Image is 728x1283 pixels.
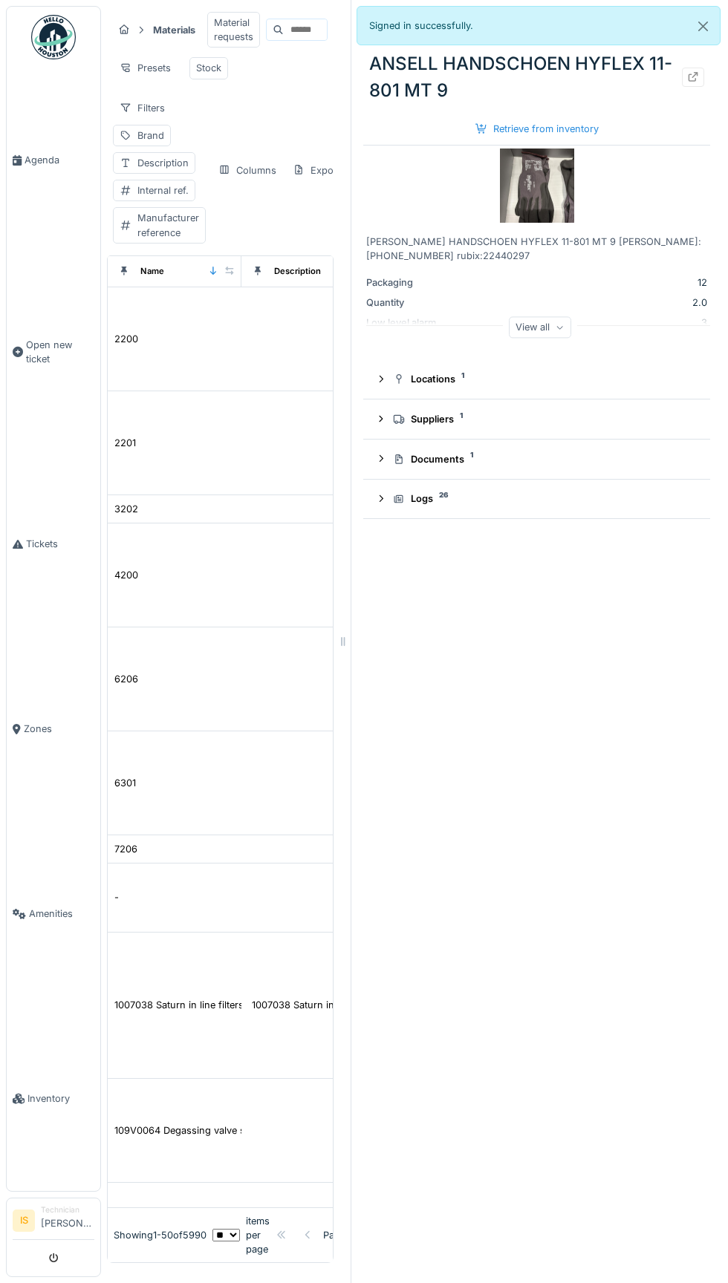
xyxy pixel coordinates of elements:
[393,452,692,466] div: Documents
[140,265,164,278] div: Name
[500,148,574,223] img: ANSELL HANDSCHOEN HYFLEX 11-801 MT 9
[147,23,201,37] strong: Materials
[686,7,720,46] button: Close
[274,265,321,278] div: Description
[207,12,260,48] div: Material requests
[26,338,94,366] span: Open new ticket
[31,15,76,59] img: Badge_color-CXgf-gQk.svg
[113,97,172,119] div: Filters
[114,1228,207,1242] div: Showing 1 - 50 of 5990
[393,412,692,426] div: Suppliers
[114,842,137,856] div: 7206
[7,821,100,1006] a: Amenities
[366,296,478,310] div: Quantity
[366,275,478,290] div: Packaging
[7,252,100,451] a: Open new ticket
[252,998,464,1012] div: 1007038 Saturn in line filters value pack verp...
[113,57,178,79] div: Presets
[393,372,692,386] div: Locations
[114,1123,292,1137] div: 109V0064 Degassing valve sealing end
[369,486,704,513] summary: Logs26
[29,907,94,921] span: Amenities
[114,436,136,450] div: 2201
[114,332,138,346] div: 2200
[363,45,710,110] div: ANSELL HANDSCHOEN HYFLEX 11-801 MT 9
[26,537,94,551] span: Tickets
[114,568,138,582] div: 4200
[357,6,721,45] div: Signed in successfully.
[7,451,100,636] a: Tickets
[27,1091,94,1106] span: Inventory
[41,1204,94,1215] div: Technician
[114,672,138,686] div: 6206
[212,160,283,181] div: Columns
[484,275,707,290] div: 12
[13,1209,35,1232] li: IS
[137,211,199,239] div: Manufacturer reference
[13,1204,94,1240] a: IS Technician[PERSON_NAME]
[7,1006,100,1191] a: Inventory
[114,502,138,516] div: 3202
[25,153,94,167] span: Agenda
[469,119,605,139] div: Retrieve from inventory
[323,1228,345,1242] div: Page
[366,235,707,263] div: [PERSON_NAME] HANDSCHOEN HYFLEX 11-801 MT 9 [PERSON_NAME]:[PHONE_NUMBER] rubix:22440297
[196,61,221,75] div: Stock
[369,445,704,473] summary: Documents1
[137,183,189,197] div: Internal ref.
[24,722,94,736] span: Zones
[137,128,164,143] div: Brand
[114,776,136,790] div: 6301
[212,1214,270,1257] div: items per page
[369,405,704,433] summary: Suppliers1
[286,160,347,181] div: Export
[7,636,100,821] a: Zones
[484,296,707,310] div: 2.0
[114,998,295,1012] div: 1007038 Saturn in line filters value pack
[114,890,119,904] div: -
[509,316,571,338] div: View all
[137,156,189,170] div: Description
[369,365,704,393] summary: Locations1
[41,1204,94,1236] li: [PERSON_NAME]
[7,68,100,252] a: Agenda
[393,492,692,506] div: Logs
